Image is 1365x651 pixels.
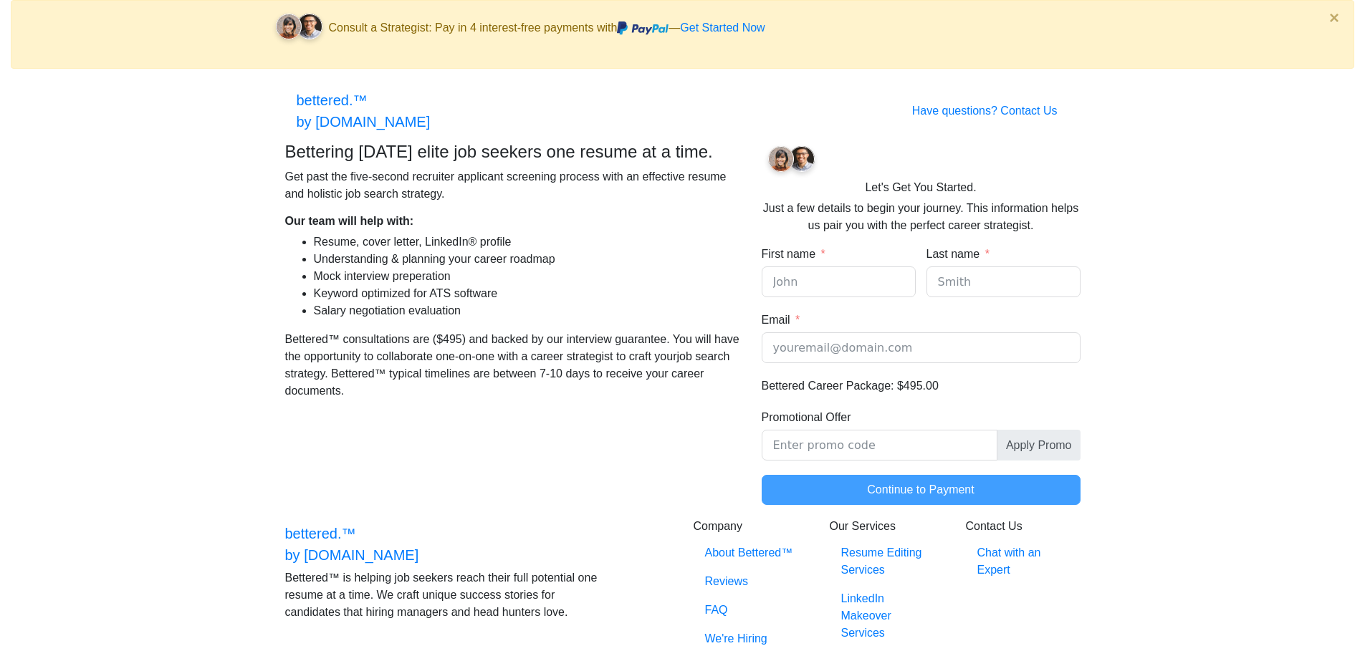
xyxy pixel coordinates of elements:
input: John [762,266,916,297]
a: Have questions? Contact Us [901,97,1069,125]
li: Salary negotiation evaluation [314,302,740,319]
li: Understanding & planning your career roadmap [314,251,740,268]
a: FAQ [694,596,808,625]
label: Email [762,312,800,329]
a: LinkedIn Makeover Services [830,584,944,647]
li: Resume, cover letter, LinkedIn® profile [314,233,740,251]
h4: Bettering [DATE] elite job seekers one resume at a time. [285,142,740,163]
h6: Company [694,519,808,533]
h6: Let's Get You Started. [762,180,1081,194]
input: Promotional Offer [762,430,997,460]
p: Just a few details to begin your journey. This information helps us pair you with the perfect car... [762,200,1081,234]
span: Consult a Strategist: Pay in 4 interest-free payments with — [329,21,765,34]
li: Mock interview preperation [314,268,740,285]
span: × [1329,8,1339,27]
li: Keyword optimized for ATS software [314,285,740,302]
a: Chat with an Expert [966,539,1081,584]
a: Get Started Now [680,21,765,34]
label: First name [762,246,825,263]
h6: Contact Us [966,519,1081,533]
span: by [DOMAIN_NAME] [297,114,431,130]
p: Get past the five-second recruiter applicant screening process with an effective resume and holis... [285,168,740,203]
input: Smith [926,266,1081,297]
p: Bettered™ is helping job seekers reach their full potential one resume at a time. We craft unique... [285,569,604,621]
a: bettered.™by [DOMAIN_NAME] [285,519,419,569]
input: Email [762,332,1081,363]
span: by [DOMAIN_NAME] [285,547,419,563]
p: Bettered™ consultations are ($495) and backed by our interview guarantee. You will have the oppor... [285,331,740,400]
a: Resume Editing Services [830,539,944,584]
span: Bettered Career Package: [762,380,894,392]
h6: Our Services [830,519,944,533]
button: Continue to Payment [762,475,1081,505]
a: Reviews [694,567,808,596]
img: client-faces.svg [269,9,329,48]
span: Apply Promo [997,430,1081,460]
img: paypal.svg [617,21,669,35]
button: Close [1315,1,1354,35]
label: Promotional Offer [762,409,851,426]
label: Last name [926,246,990,263]
span: $495.00 [897,380,939,392]
a: About Bettered™ [694,539,808,567]
a: bettered.™by [DOMAIN_NAME] [297,86,431,136]
strong: Our team will help with: [285,215,414,227]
